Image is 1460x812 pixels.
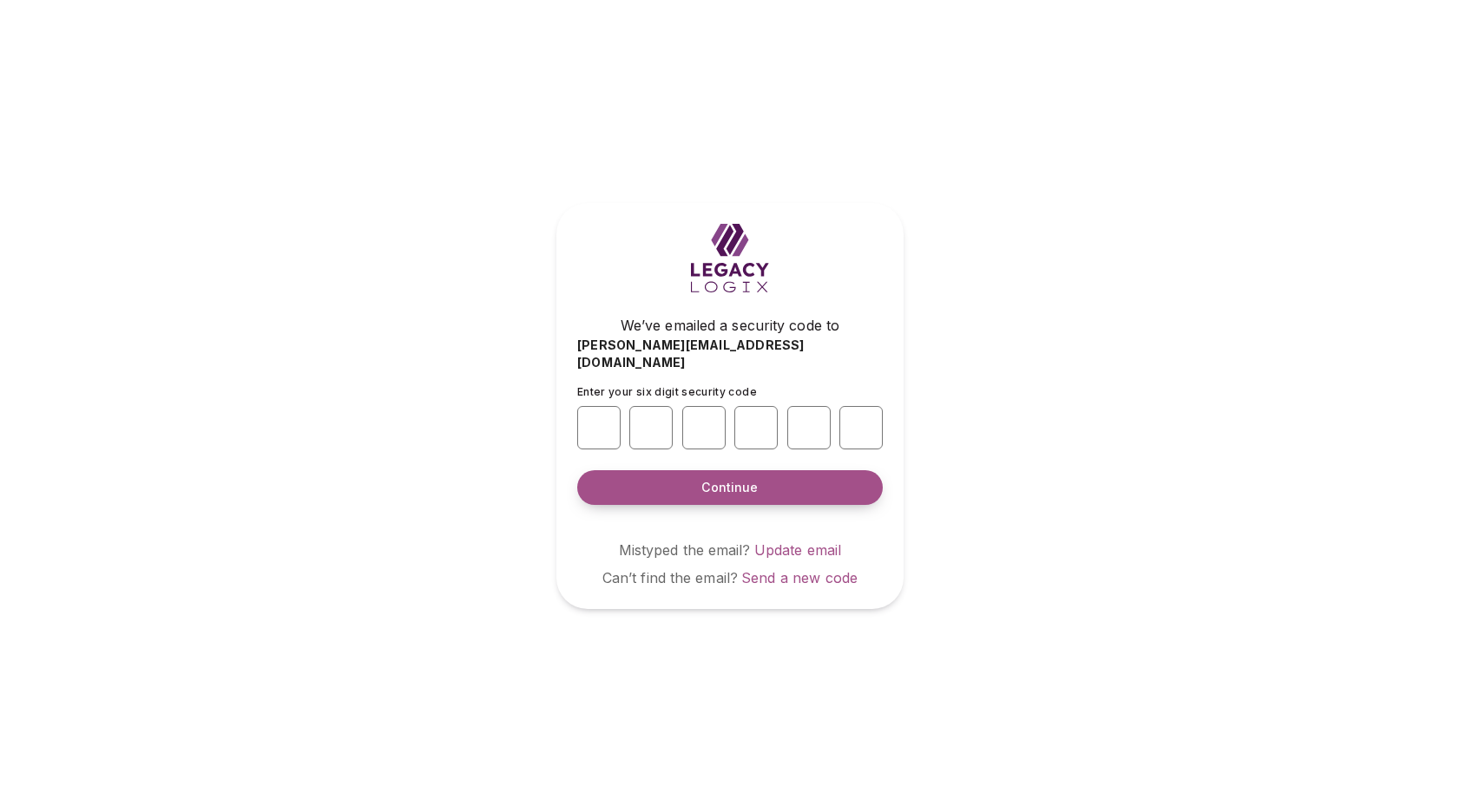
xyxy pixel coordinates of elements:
[701,479,758,496] span: Continue
[741,569,858,586] a: Send a new code
[619,541,751,559] span: Mistyped the email?
[577,337,883,371] span: [PERSON_NAME][EMAIL_ADDRESS][DOMAIN_NAME]
[754,541,842,559] a: Update email
[577,470,883,505] button: Continue
[621,315,839,336] span: We’ve emailed a security code to
[602,569,738,586] span: Can’t find the email?
[577,385,757,398] span: Enter your six digit security code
